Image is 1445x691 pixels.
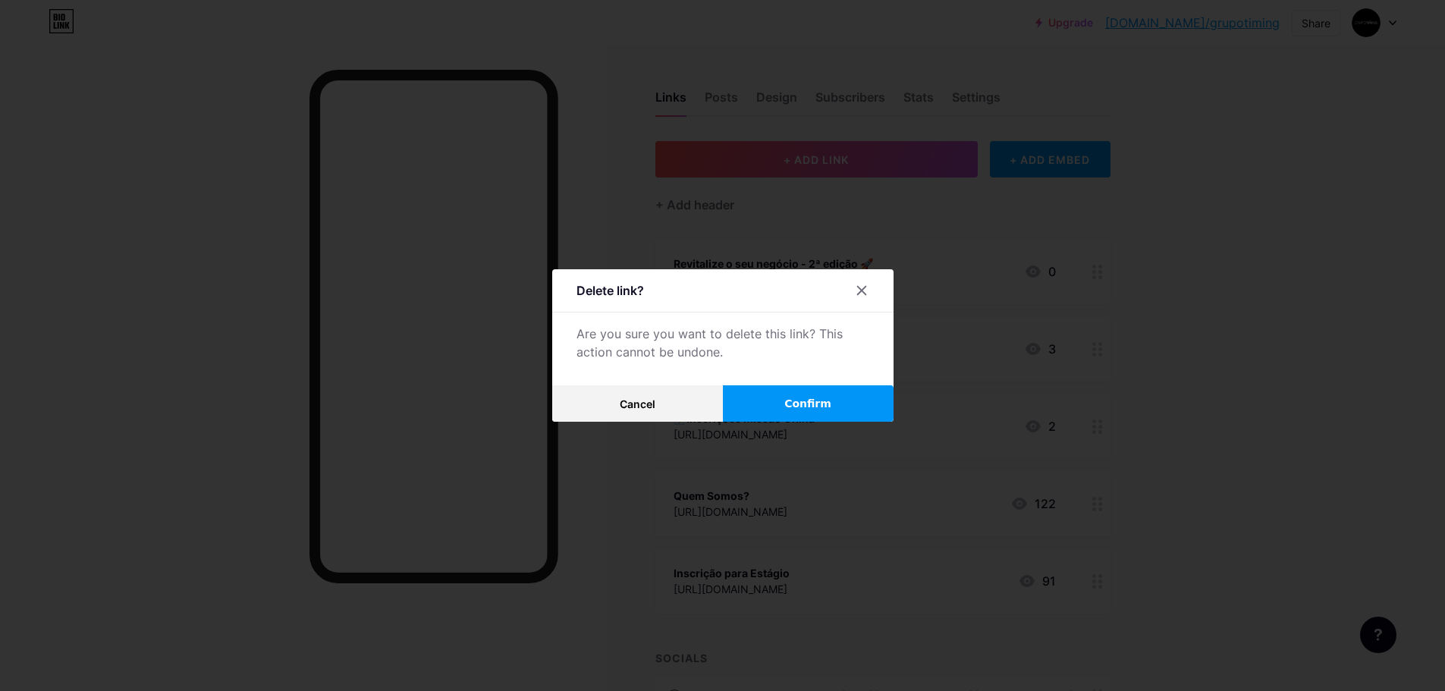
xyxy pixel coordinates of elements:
[723,385,894,422] button: Confirm
[576,281,644,300] div: Delete link?
[784,396,831,412] span: Confirm
[552,385,723,422] button: Cancel
[576,325,869,361] div: Are you sure you want to delete this link? This action cannot be undone.
[620,397,655,410] span: Cancel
